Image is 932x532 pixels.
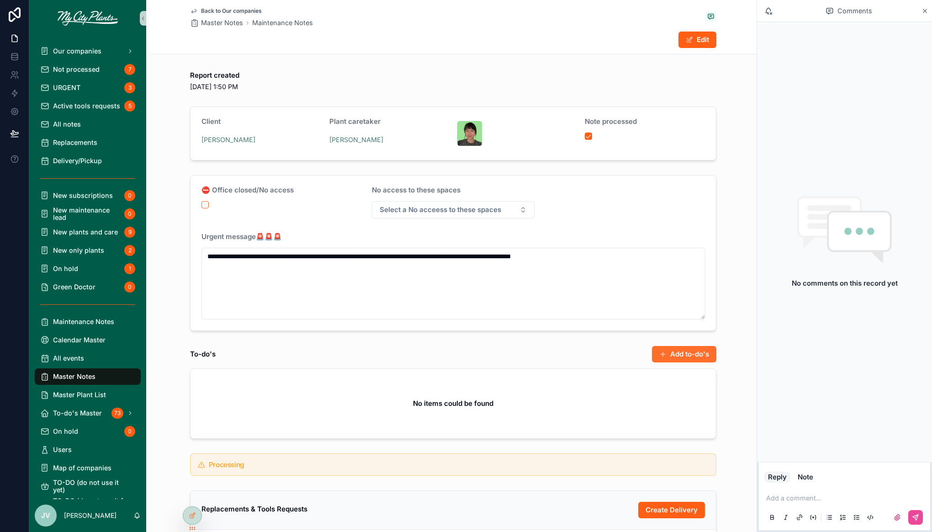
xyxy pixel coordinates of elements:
span: All notes [53,121,81,128]
span: JV [41,510,50,521]
span: Not processed [53,66,100,73]
span: ⛔ Office closed/No access [201,186,294,194]
span: New only plants [53,247,104,254]
span: On hold [53,265,78,272]
p: [PERSON_NAME] [64,511,116,520]
a: Maintenance Notes [35,314,141,330]
span: Note processed [585,117,637,126]
div: 0 [124,282,135,293]
a: Our companies [35,43,141,59]
span: New plants and care [53,229,118,236]
button: Reply [764,472,790,483]
span: Urgent message🚨🚨🚨 [201,232,282,241]
a: New subscriptions0 [35,187,141,204]
button: Edit [678,32,716,48]
a: On hold1 [35,261,141,277]
span: Users [53,446,72,453]
span: [DATE] 1:50 PM [190,82,239,92]
a: Active tools requests5 [35,98,141,114]
div: 0 [124,208,135,219]
div: 2 [124,245,135,256]
a: All events [35,350,141,367]
span: Delivery/Pickup [53,157,102,165]
a: All notes [35,116,141,133]
span: Select a No acceess to these spaces [380,205,501,214]
h2: No comments on this record yet [792,278,898,289]
div: 7 [124,64,135,75]
span: Create Delivery [646,505,698,515]
span: Master Notes [53,373,95,380]
span: New subscriptions [53,192,113,199]
a: URGENT3 [35,80,141,96]
span: To-do's Master [53,410,102,417]
button: Add to-do's [652,346,716,362]
a: TO-DO (do not use it for now) [35,496,141,513]
div: 73 [111,408,123,419]
div: 5 [124,101,135,112]
div: 1 [124,263,135,274]
span: Calendar Master [53,336,106,344]
a: Master Notes [190,18,243,27]
span: Comments [837,5,872,16]
div: 9 [124,227,135,238]
button: Create Delivery [638,502,705,518]
span: URGENT [53,84,80,91]
a: Delivery/Pickup [35,153,141,169]
div: 3 [124,82,135,93]
a: TO-DO (do not use it yet) [35,478,141,495]
h2: Replacements & Tools Requests [201,502,307,516]
a: Users [35,442,141,458]
a: [PERSON_NAME] [201,135,255,144]
a: New maintenance lead0 [35,206,141,222]
h1: To-do's [190,348,216,361]
img: App logo [58,11,118,26]
span: TO-DO (do not use it yet) [53,479,132,494]
span: On hold [53,428,78,435]
div: Note [798,473,813,481]
a: Master Plant List [35,387,141,403]
a: To-do's Master73 [35,405,141,421]
a: New only plants2 [35,242,141,259]
a: On hold0 [35,423,141,440]
span: All events [53,355,84,362]
span: Green Doctor [53,283,95,291]
span: Client [201,117,221,126]
h1: Report created [190,69,239,82]
button: Note [794,472,817,483]
a: [PERSON_NAME] [329,135,383,144]
div: 0 [124,426,135,437]
span: Back to Our companies [201,7,262,15]
a: Back to Our companies [190,7,262,15]
a: Calendar Master [35,332,141,348]
span: TO-DO (do not use it for now) [53,497,132,512]
div: scrollable content [29,37,146,499]
span: Map of companies [53,464,111,472]
div: 0 [124,190,135,201]
span: Our companies [53,48,101,55]
span: Plant caretaker [329,117,381,126]
span: Active tools requests [53,102,120,110]
span: Master Plant List [53,391,106,399]
span: New maintenance lead [53,207,121,221]
h5: Processing [209,461,709,468]
h2: No items could be found [413,398,493,409]
a: Maintenance Notes [252,18,313,27]
span: Maintenance Notes [53,318,114,325]
button: Select Button [372,201,535,218]
a: Map of companies [35,460,141,476]
span: Master Notes [201,18,243,27]
a: Not processed7 [35,61,141,78]
a: Replacements [35,134,141,151]
a: Green Doctor0 [35,279,141,295]
a: New plants and care9 [35,224,141,240]
span: No access to these spaces [372,186,461,194]
span: Replacements [53,139,97,146]
a: Master Notes [35,368,141,385]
